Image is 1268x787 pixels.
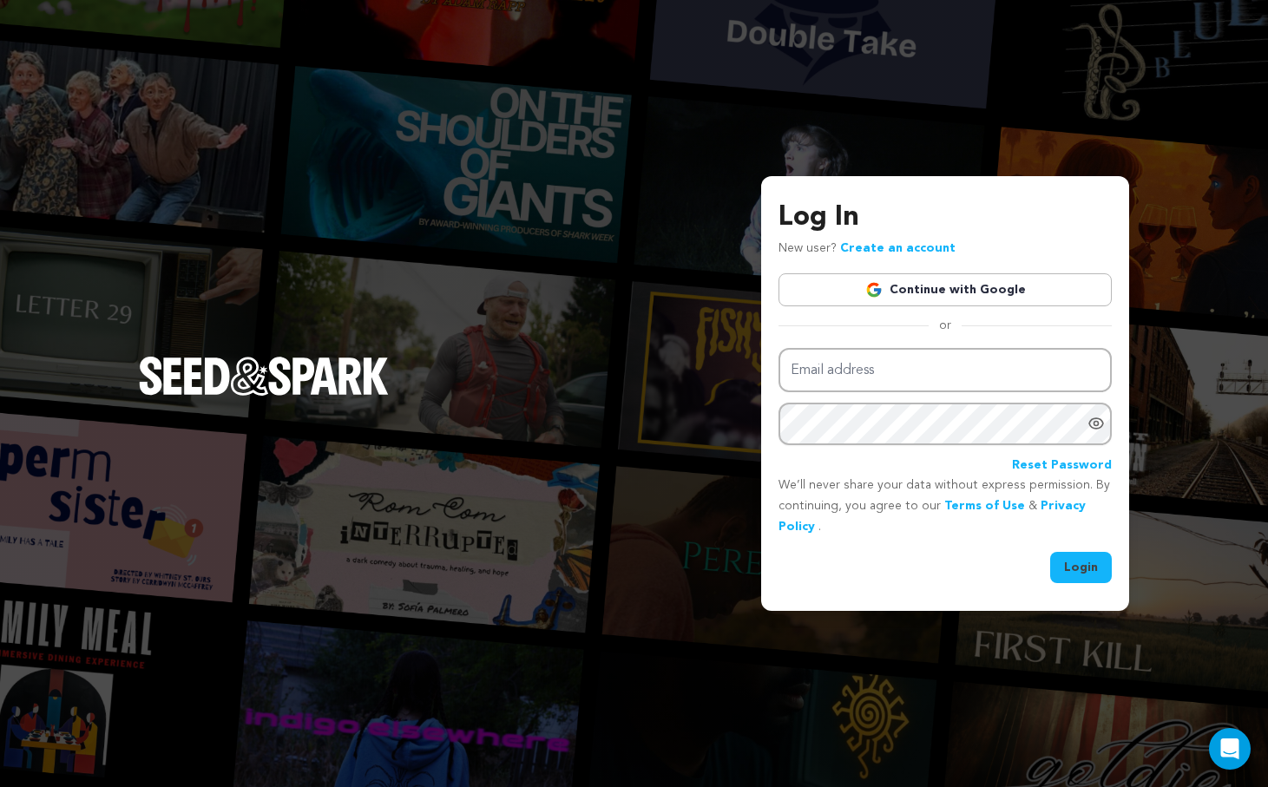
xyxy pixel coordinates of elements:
[865,281,883,298] img: Google logo
[139,357,389,395] img: Seed&Spark Logo
[779,239,956,259] p: New user?
[779,273,1112,306] a: Continue with Google
[944,500,1025,512] a: Terms of Use
[1012,456,1112,476] a: Reset Password
[1050,552,1112,583] button: Login
[779,475,1112,537] p: We’ll never share your data without express permission. By continuing, you agree to our & .
[779,500,1086,533] a: Privacy Policy
[1087,415,1105,432] a: Show password as plain text. Warning: this will display your password on the screen.
[779,348,1112,392] input: Email address
[779,197,1112,239] h3: Log In
[1209,728,1251,770] div: Open Intercom Messenger
[840,242,956,254] a: Create an account
[929,317,962,334] span: or
[139,357,389,430] a: Seed&Spark Homepage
